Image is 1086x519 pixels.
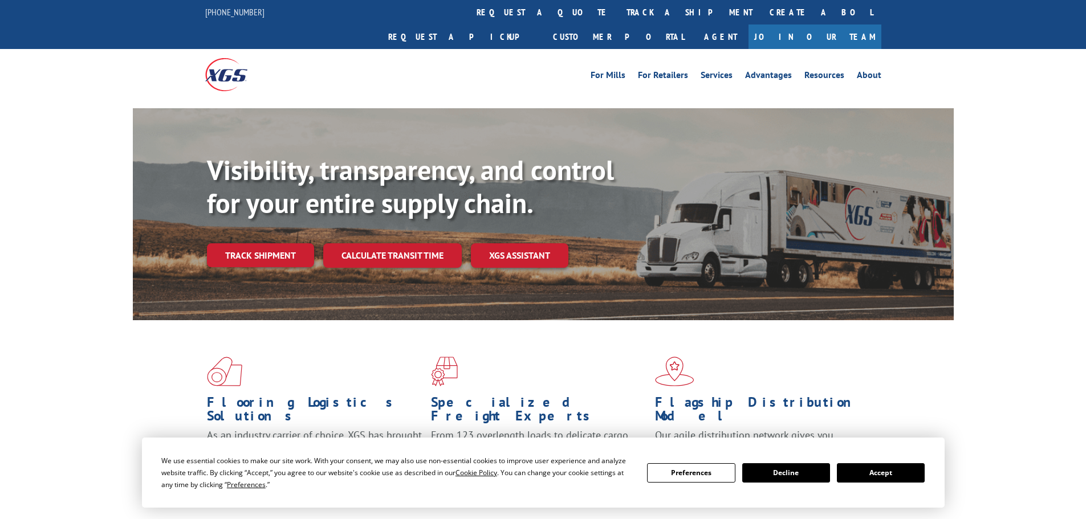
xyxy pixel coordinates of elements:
[207,243,314,267] a: Track shipment
[837,463,925,483] button: Accept
[207,428,422,469] span: As an industry carrier of choice, XGS has brought innovation and dedication to flooring logistics...
[227,480,266,489] span: Preferences
[638,71,688,83] a: For Retailers
[323,243,462,268] a: Calculate transit time
[207,395,422,428] h1: Flooring Logistics Solutions
[857,71,881,83] a: About
[142,438,945,508] div: Cookie Consent Prompt
[749,24,881,49] a: Join Our Team
[455,468,497,477] span: Cookie Policy
[655,395,871,428] h1: Flagship Distribution Model
[205,6,265,18] a: [PHONE_NUMBER]
[544,24,693,49] a: Customer Portal
[693,24,749,49] a: Agent
[655,428,865,455] span: Our agile distribution network gives you nationwide inventory management on demand.
[591,71,625,83] a: For Mills
[745,71,792,83] a: Advantages
[207,357,242,386] img: xgs-icon-total-supply-chain-intelligence-red
[431,357,458,386] img: xgs-icon-focused-on-flooring-red
[161,455,633,491] div: We use essential cookies to make our site work. With your consent, we may also use non-essential ...
[655,357,694,386] img: xgs-icon-flagship-distribution-model-red
[701,71,733,83] a: Services
[742,463,830,483] button: Decline
[207,152,614,220] b: Visibility, transparency, and control for your entire supply chain.
[431,395,646,428] h1: Specialized Freight Experts
[431,428,646,479] p: From 123 overlength loads to delicate cargo, our experienced staff knows the best way to move you...
[804,71,844,83] a: Resources
[647,463,735,483] button: Preferences
[380,24,544,49] a: Request a pickup
[471,243,568,268] a: XGS ASSISTANT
